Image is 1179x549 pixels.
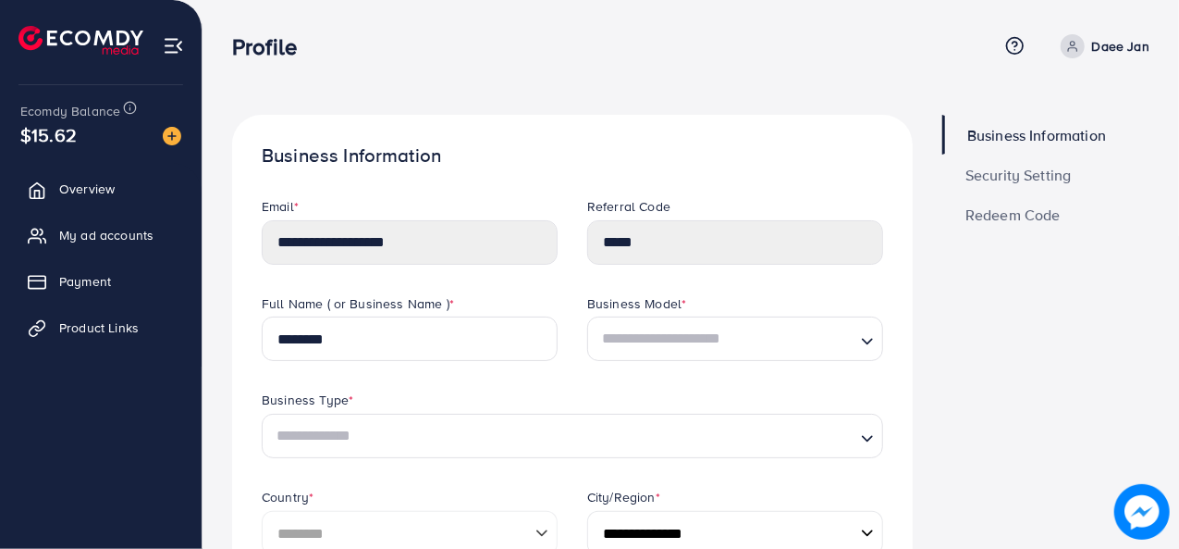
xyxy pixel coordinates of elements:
[14,170,188,207] a: Overview
[270,419,854,454] input: Search for option
[18,26,143,55] img: logo
[587,317,883,361] div: Search for option
[20,102,120,120] span: Ecomdy Balance
[59,318,139,337] span: Product Links
[262,197,299,216] label: Email
[965,168,1072,182] span: Security Setting
[262,294,454,313] label: Full Name ( or Business Name )
[596,322,854,356] input: Search for option
[59,272,111,291] span: Payment
[965,207,1061,222] span: Redeem Code
[232,33,312,60] h3: Profile
[1092,35,1149,57] p: Daee Jan
[59,226,154,244] span: My ad accounts
[967,128,1106,143] span: Business Information
[1114,484,1170,540] img: image
[20,121,77,148] span: $15.62
[1053,34,1149,58] a: Daee Jan
[587,488,660,506] label: City/Region
[14,263,188,300] a: Payment
[59,180,115,198] span: Overview
[587,197,670,216] label: Referral Code
[262,391,353,409] label: Business Type
[262,414,883,458] div: Search for option
[163,127,181,145] img: image
[14,217,188,254] a: My ad accounts
[163,35,184,56] img: menu
[262,488,313,506] label: Country
[587,294,686,313] label: Business Model
[262,144,883,168] h1: Business Information
[14,309,188,346] a: Product Links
